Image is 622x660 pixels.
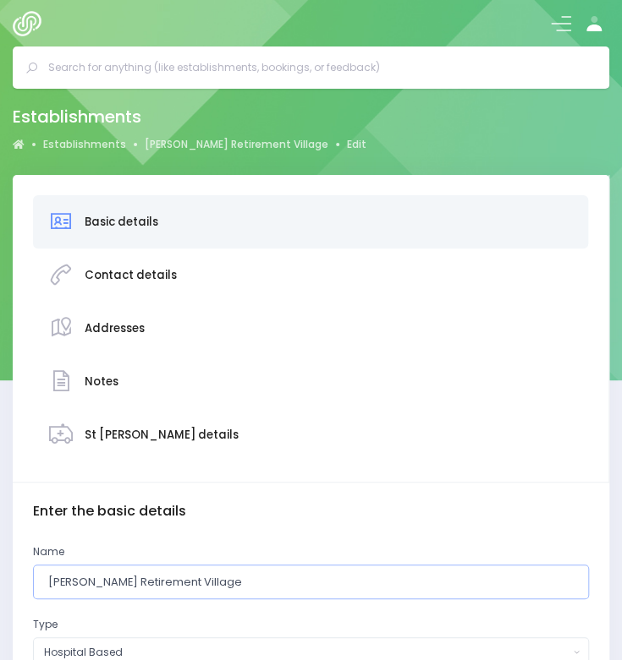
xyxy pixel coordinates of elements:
[85,322,145,335] h3: Addresses
[33,617,58,632] label: Type
[43,137,126,152] a: Establishments
[13,106,354,127] h2: Establishments
[347,137,366,152] a: Edit
[33,544,64,559] label: Name
[145,137,328,152] a: [PERSON_NAME] Retirement Village
[85,269,177,282] h3: Contact details
[13,11,49,36] img: Logo
[85,215,158,229] h3: Basic details
[33,503,589,519] h4: Enter the basic details
[85,428,239,442] h3: St [PERSON_NAME] details
[85,375,118,389] h3: Notes
[44,645,569,660] div: Hospital Based
[48,55,587,80] input: Search for anything (like establishments, bookings, or feedback)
